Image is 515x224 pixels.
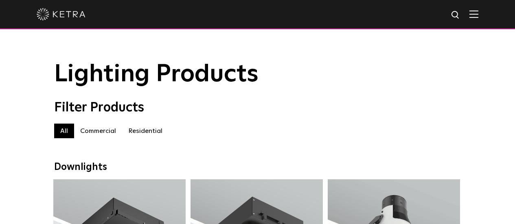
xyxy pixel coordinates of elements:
[469,10,478,18] img: Hamburger%20Nav.svg
[451,10,461,20] img: search icon
[74,124,122,138] label: Commercial
[54,124,74,138] label: All
[54,62,259,87] span: Lighting Products
[54,100,461,115] div: Filter Products
[122,124,169,138] label: Residential
[54,161,461,173] div: Downlights
[37,8,85,20] img: ketra-logo-2019-white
